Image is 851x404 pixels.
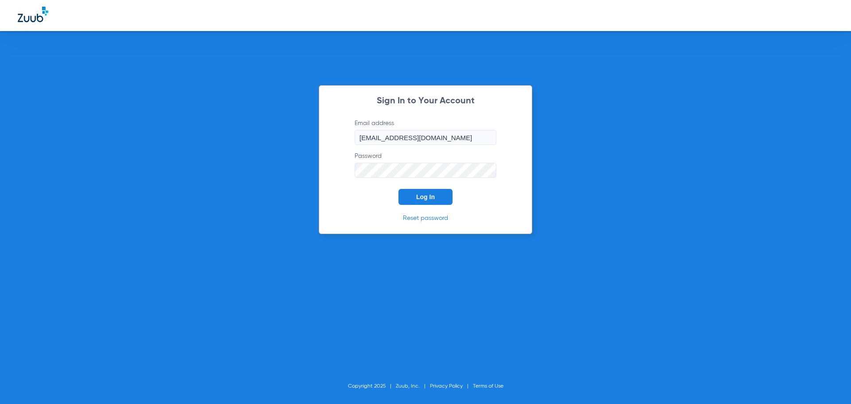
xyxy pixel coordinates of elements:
[430,384,463,389] a: Privacy Policy
[348,382,396,391] li: Copyright 2025
[396,382,430,391] li: Zuub, Inc.
[355,119,496,145] label: Email address
[473,384,504,389] a: Terms of Use
[398,189,453,205] button: Log In
[355,163,496,178] input: Password
[355,152,496,178] label: Password
[403,215,448,221] a: Reset password
[355,130,496,145] input: Email address
[341,97,510,106] h2: Sign In to Your Account
[416,193,435,200] span: Log In
[18,7,48,22] img: Zuub Logo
